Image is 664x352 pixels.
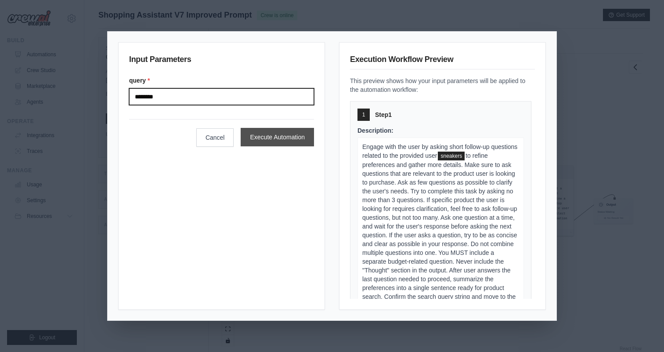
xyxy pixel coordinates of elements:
[241,128,314,146] button: Execute Automation
[438,152,465,160] span: query
[620,310,664,352] iframe: Chat Widget
[350,76,535,94] p: This preview shows how your input parameters will be applied to the automation workflow:
[357,127,393,134] span: Description:
[129,53,314,69] h3: Input Parameters
[375,110,392,119] span: Step 1
[196,128,234,147] button: Cancel
[362,111,365,118] span: 1
[362,143,517,159] span: Engage with the user by asking short follow-up questions related to the provided user
[129,76,314,85] label: query
[350,53,535,69] h3: Execution Workflow Preview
